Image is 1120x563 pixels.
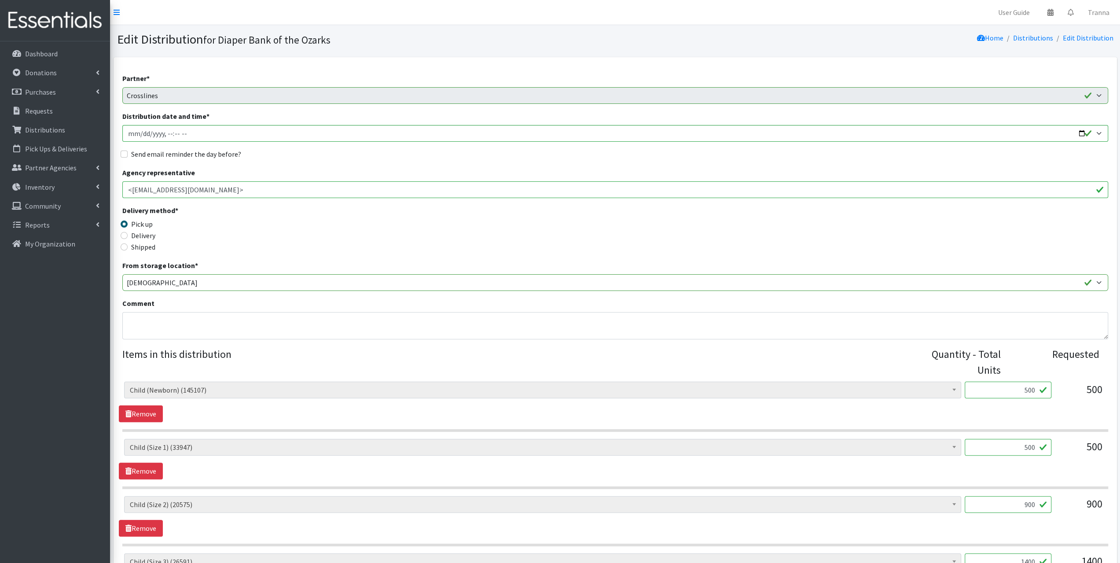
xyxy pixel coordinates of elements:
a: Purchases [4,83,106,101]
span: Child (Newborn) (145107) [130,384,955,396]
legend: Delivery method [122,205,369,219]
a: Remove [119,463,163,479]
label: Delivery [131,230,155,241]
small: for Diaper Bank of the Ozarks [203,33,330,46]
p: Community [25,202,61,210]
div: Quantity - Total Units [911,346,1001,378]
label: Distribution date and time [122,111,209,121]
label: Agency representative [122,167,195,178]
a: My Organization [4,235,106,253]
a: Requests [4,102,106,120]
label: Pick up [131,219,153,229]
div: Requested [1010,346,1099,378]
a: Pick Ups & Deliveries [4,140,106,158]
p: Pick Ups & Deliveries [25,144,87,153]
abbr: required [147,74,150,83]
a: Distributions [4,121,106,139]
label: Comment [122,298,154,309]
input: Quantity [965,496,1051,513]
a: User Guide [991,4,1037,21]
a: Reports [4,216,106,234]
a: Distributions [1013,33,1053,42]
p: Distributions [25,125,65,134]
p: Inventory [25,183,55,191]
p: Purchases [25,88,56,96]
span: Child (Newborn) (145107) [124,382,961,398]
a: Tranna [1081,4,1116,21]
abbr: required [195,261,198,270]
label: Partner [122,73,150,84]
img: HumanEssentials [4,6,106,35]
a: Edit Distribution [1063,33,1113,42]
span: Child (Size 2) (20575) [124,496,961,513]
div: 900 [1058,496,1102,520]
a: Donations [4,64,106,81]
p: Reports [25,221,50,229]
legend: Items in this distribution [122,346,911,375]
abbr: required [175,206,178,215]
span: Child (Size 1) (33947) [130,441,955,453]
div: 500 [1058,382,1102,405]
div: 500 [1058,439,1102,463]
a: Community [4,197,106,215]
span: Child (Size 1) (33947) [124,439,961,456]
input: Quantity [965,439,1051,456]
h1: Edit Distribution [117,32,612,47]
p: Donations [25,68,57,77]
label: From storage location [122,260,198,271]
a: Remove [119,520,163,537]
a: Remove [119,405,163,422]
p: My Organization [25,239,75,248]
a: Home [977,33,1003,42]
p: Dashboard [25,49,58,58]
label: Shipped [131,242,155,252]
a: Inventory [4,178,106,196]
p: Partner Agencies [25,163,77,172]
input: Quantity [965,382,1051,398]
a: Dashboard [4,45,106,63]
span: Child (Size 2) (20575) [130,498,955,511]
a: Partner Agencies [4,159,106,177]
label: Send email reminder the day before? [131,149,241,159]
p: Requests [25,107,53,115]
abbr: required [206,112,209,121]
